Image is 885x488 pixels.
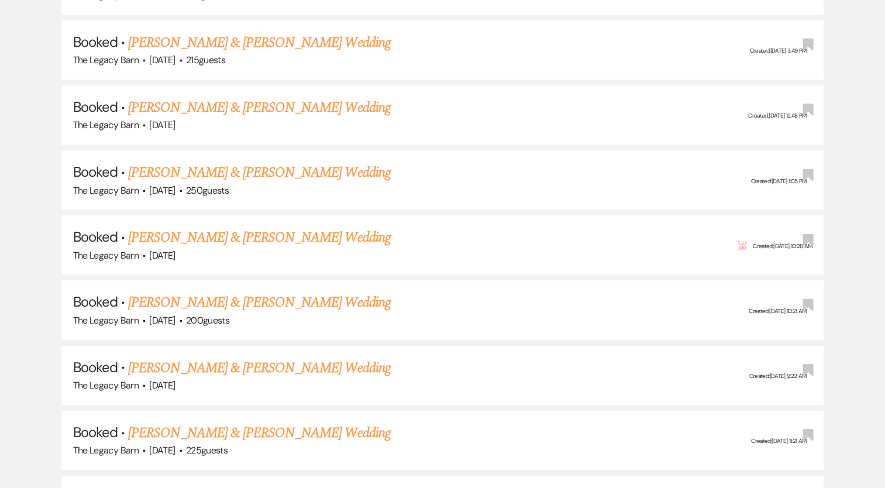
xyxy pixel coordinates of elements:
[73,358,118,376] span: Booked
[149,249,175,262] span: [DATE]
[73,119,139,131] span: The Legacy Barn
[149,444,175,456] span: [DATE]
[149,184,175,197] span: [DATE]
[73,184,139,197] span: The Legacy Barn
[128,358,390,379] a: [PERSON_NAME] & [PERSON_NAME] Wedding
[128,162,390,183] a: [PERSON_NAME] & [PERSON_NAME] Wedding
[73,54,139,66] span: The Legacy Barn
[186,184,229,197] span: 250 guests
[73,98,118,116] span: Booked
[753,242,812,250] span: Created: [DATE] 10:28 AM
[748,112,806,120] span: Created: [DATE] 12:48 PM
[73,379,139,391] span: The Legacy Barn
[149,379,175,391] span: [DATE]
[186,54,225,66] span: 215 guests
[128,97,390,118] a: [PERSON_NAME] & [PERSON_NAME] Wedding
[73,314,139,327] span: The Legacy Barn
[73,228,118,246] span: Booked
[149,54,175,66] span: [DATE]
[128,32,390,53] a: [PERSON_NAME] & [PERSON_NAME] Wedding
[149,314,175,327] span: [DATE]
[186,444,228,456] span: 225 guests
[186,314,229,327] span: 200 guests
[73,249,139,262] span: The Legacy Barn
[128,227,390,248] a: [PERSON_NAME] & [PERSON_NAME] Wedding
[751,438,806,445] span: Created: [DATE] 11:21 AM
[73,423,118,441] span: Booked
[750,177,806,185] span: Created: [DATE] 1:05 PM
[73,163,118,181] span: Booked
[749,307,806,315] span: Created: [DATE] 10:21 AM
[73,33,118,51] span: Booked
[128,292,390,313] a: [PERSON_NAME] & [PERSON_NAME] Wedding
[149,119,175,131] span: [DATE]
[73,293,118,311] span: Booked
[73,444,139,456] span: The Legacy Barn
[749,372,806,380] span: Created: [DATE] 9:22 AM
[749,47,806,54] span: Created: [DATE] 3:49 PM
[128,422,390,444] a: [PERSON_NAME] & [PERSON_NAME] Wedding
